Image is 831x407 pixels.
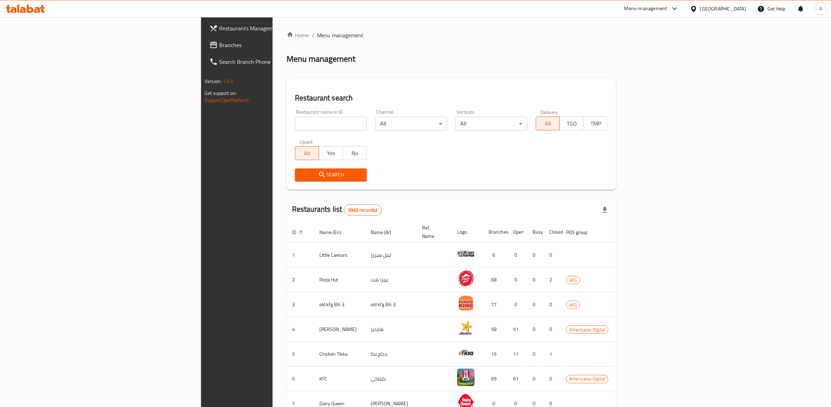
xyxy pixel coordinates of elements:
span: Get support on: [205,89,237,98]
th: Open [507,221,527,243]
td: بيتزا هت [365,267,416,292]
button: No [343,146,367,160]
a: Branches [204,37,340,53]
a: Restaurants Management [204,20,340,37]
label: Upsell [300,139,313,144]
td: 6 [483,243,507,267]
div: Menu-management [624,5,667,13]
span: KFG [566,301,580,309]
td: 61 [507,367,527,391]
td: 1 [544,342,561,367]
td: 2 [544,267,561,292]
span: KFG [566,276,580,284]
span: TGO [563,119,581,129]
td: 0 [544,292,561,317]
td: 0 [507,267,527,292]
span: TMP [587,119,605,129]
td: 0 [507,243,527,267]
a: Support.OpsPlatform [205,96,249,105]
button: Yes [319,146,343,160]
th: Logo [452,221,483,243]
div: Total records count [344,204,381,216]
td: old kfg BK-3 [365,292,416,317]
span: ID [292,228,305,236]
h2: Restaurants list [292,204,382,216]
label: Delivery [541,110,558,114]
td: 0 [527,342,544,367]
img: Hardee's [457,319,475,337]
button: TMP [584,116,608,130]
td: 11 [507,342,527,367]
td: 0 [527,267,544,292]
td: 51 [507,317,527,342]
span: Name (Ar) [371,228,400,236]
td: 68 [483,267,507,292]
button: Search [295,168,367,181]
div: All [455,117,527,131]
span: Ref. Name [422,224,443,240]
button: TGO [559,116,584,130]
span: Americana-Digital [566,375,608,383]
span: Americana-Digital [566,326,608,334]
td: دجاج تكا [365,342,416,367]
span: Search [301,171,361,179]
td: كنتاكى [365,367,416,391]
div: Export file [596,202,613,218]
h2: Restaurant search [295,93,608,103]
span: Menu management [317,31,363,39]
img: Chicken Tikka [457,344,475,361]
th: Branches [483,221,507,243]
span: Version: [205,77,222,86]
a: Search Branch Phone [204,53,340,70]
td: 15 [483,342,507,367]
td: 0 [527,243,544,267]
span: All [298,148,316,158]
td: 0 [527,292,544,317]
td: هارديز [365,317,416,342]
td: 0 [527,317,544,342]
button: All [536,116,560,130]
span: Restaurants Management [219,24,334,32]
span: POS group [566,228,596,236]
img: Pizza Hut [457,270,475,287]
td: 77 [483,292,507,317]
th: Closed [544,221,561,243]
td: 69 [483,367,507,391]
td: 0 [544,243,561,267]
div: All [375,117,447,131]
img: old kfg BK-3 [457,294,475,312]
span: No [346,148,364,158]
span: 1.0.0 [223,77,233,86]
span: 9963 record(s) [344,207,381,213]
img: Little Caesars [457,245,475,262]
td: ليتل سيزرز [365,243,416,267]
span: Search Branch Phone [219,58,334,66]
td: 0 [544,317,561,342]
nav: breadcrumb [287,31,616,39]
span: Branches [219,41,334,49]
td: 0 [527,367,544,391]
span: Yes [322,148,340,158]
h2: Menu management [287,53,355,65]
img: KFC [457,369,475,386]
td: 0 [544,367,561,391]
button: All [295,146,319,160]
th: Busy [527,221,544,243]
span: Name (En) [319,228,350,236]
span: All [539,119,557,129]
td: 58 [483,317,507,342]
span: A [819,5,822,13]
td: 0 [507,292,527,317]
input: Search for restaurant name or ID.. [295,117,367,131]
div: [GEOGRAPHIC_DATA] [700,5,746,13]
